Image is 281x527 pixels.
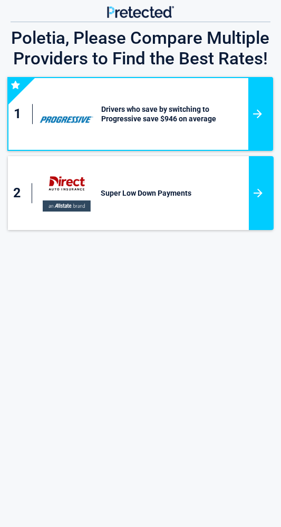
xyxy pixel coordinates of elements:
h3: Poletia, Please Compare Multiple Providers to Find the Best Rates! [8,27,273,69]
img: progressive's logo [35,99,98,129]
h3: Drivers who save by switching to Progressive save $946 on average [98,104,248,123]
img: Main Logo [107,6,174,18]
h3: Super Low Down Payments [97,188,249,198]
div: 2 [13,183,32,203]
div: 1 [14,104,33,124]
img: directauto's logo [35,169,97,217]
